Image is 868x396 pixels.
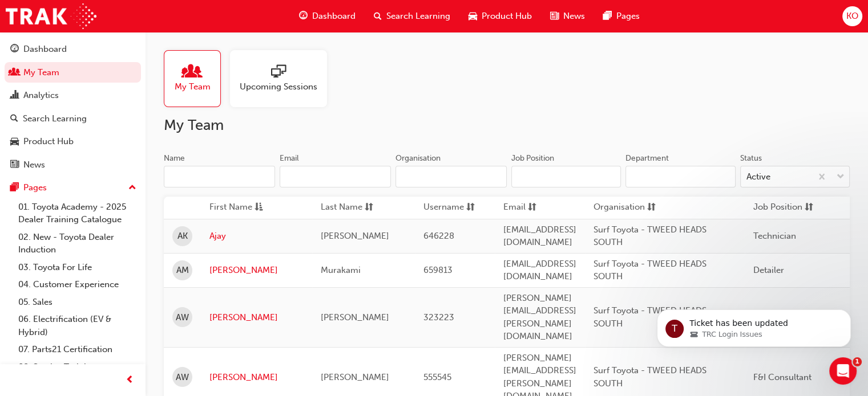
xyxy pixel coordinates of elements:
[5,39,141,60] a: Dashboard
[753,265,784,275] span: Detailer
[164,153,185,164] div: Name
[14,276,141,293] a: 04. Customer Experience
[511,153,554,164] div: Job Position
[466,201,475,215] span: sorting-icon
[5,36,141,177] button: DashboardMy TeamAnalyticsSearch LearningProduct HubNews
[10,183,19,193] span: pages-icon
[23,181,47,194] div: Pages
[185,64,200,80] span: people-icon
[837,170,845,185] span: down-icon
[209,311,304,324] a: [PERSON_NAME]
[365,201,373,215] span: sorting-icon
[23,89,59,102] div: Analytics
[5,154,141,175] a: News
[594,259,706,282] span: Surf Toyota - TWEED HEADS SOUTH
[5,85,141,106] a: Analytics
[374,9,382,23] span: search-icon
[10,44,19,55] span: guage-icon
[625,153,669,164] div: Department
[280,166,391,187] input: Email
[10,137,19,147] span: car-icon
[209,264,304,277] a: [PERSON_NAME]
[594,365,706,389] span: Surf Toyota - TWEED HEADS SOUTH
[563,10,585,23] span: News
[321,312,389,322] span: [PERSON_NAME]
[594,201,645,215] span: Organisation
[23,135,74,148] div: Product Hub
[209,201,252,215] span: First Name
[209,230,304,243] a: Ajay
[423,201,486,215] button: Usernamesorting-icon
[482,10,532,23] span: Product Hub
[14,358,141,376] a: 08. Service Training
[511,166,621,187] input: Job Position
[290,5,365,28] a: guage-iconDashboard
[176,264,189,277] span: AM
[594,201,656,215] button: Organisationsorting-icon
[5,62,141,83] a: My Team
[423,372,451,382] span: 555545
[177,230,188,243] span: AK
[271,64,286,80] span: sessionType_ONLINE_URL-icon
[503,293,576,342] span: [PERSON_NAME][EMAIL_ADDRESS][PERSON_NAME][DOMAIN_NAME]
[126,373,134,387] span: prev-icon
[423,312,454,322] span: 323223
[5,131,141,152] a: Product Hub
[541,5,594,28] a: news-iconNews
[14,198,141,228] a: 01. Toyota Academy - 2025 Dealer Training Catalogue
[10,160,19,170] span: news-icon
[829,357,857,385] iframe: Intercom live chat
[23,112,87,125] div: Search Learning
[280,153,299,164] div: Email
[10,114,18,124] span: search-icon
[164,116,850,134] h2: My Team
[625,166,735,187] input: Department
[594,305,706,329] span: Surf Toyota - TWEED HEADS SOUTH
[23,43,67,56] div: Dashboard
[176,371,189,384] span: AW
[395,153,441,164] div: Organisation
[321,372,389,382] span: [PERSON_NAME]
[128,181,136,195] span: up-icon
[503,259,576,282] span: [EMAIL_ADDRESS][DOMAIN_NAME]
[753,372,812,382] span: F&I Consultant
[299,9,308,23] span: guage-icon
[846,10,858,23] span: KO
[321,201,383,215] button: Last Namesorting-icon
[503,224,576,248] span: [EMAIL_ADDRESS][DOMAIN_NAME]
[842,6,862,26] button: KO
[14,293,141,311] a: 05. Sales
[594,5,649,28] a: pages-iconPages
[469,9,477,23] span: car-icon
[616,10,640,23] span: Pages
[386,10,450,23] span: Search Learning
[640,285,868,365] iframe: Intercom notifications message
[14,341,141,358] a: 07. Parts21 Certification
[603,9,612,23] span: pages-icon
[395,166,507,187] input: Organisation
[5,177,141,198] button: Pages
[853,357,862,366] span: 1
[176,311,189,324] span: AW
[321,201,362,215] span: Last Name
[10,68,19,78] span: people-icon
[23,158,45,172] div: News
[14,228,141,259] a: 02. New - Toyota Dealer Induction
[365,5,459,28] a: search-iconSearch Learning
[6,3,96,29] img: Trak
[255,201,263,215] span: asc-icon
[175,80,211,93] span: My Team
[594,224,706,248] span: Surf Toyota - TWEED HEADS SOUTH
[528,201,536,215] span: sorting-icon
[209,201,272,215] button: First Nameasc-icon
[14,259,141,276] a: 03. Toyota For Life
[5,108,141,129] a: Search Learning
[321,231,389,241] span: [PERSON_NAME]
[230,50,336,107] a: Upcoming Sessions
[459,5,541,28] a: car-iconProduct Hub
[740,153,762,164] div: Status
